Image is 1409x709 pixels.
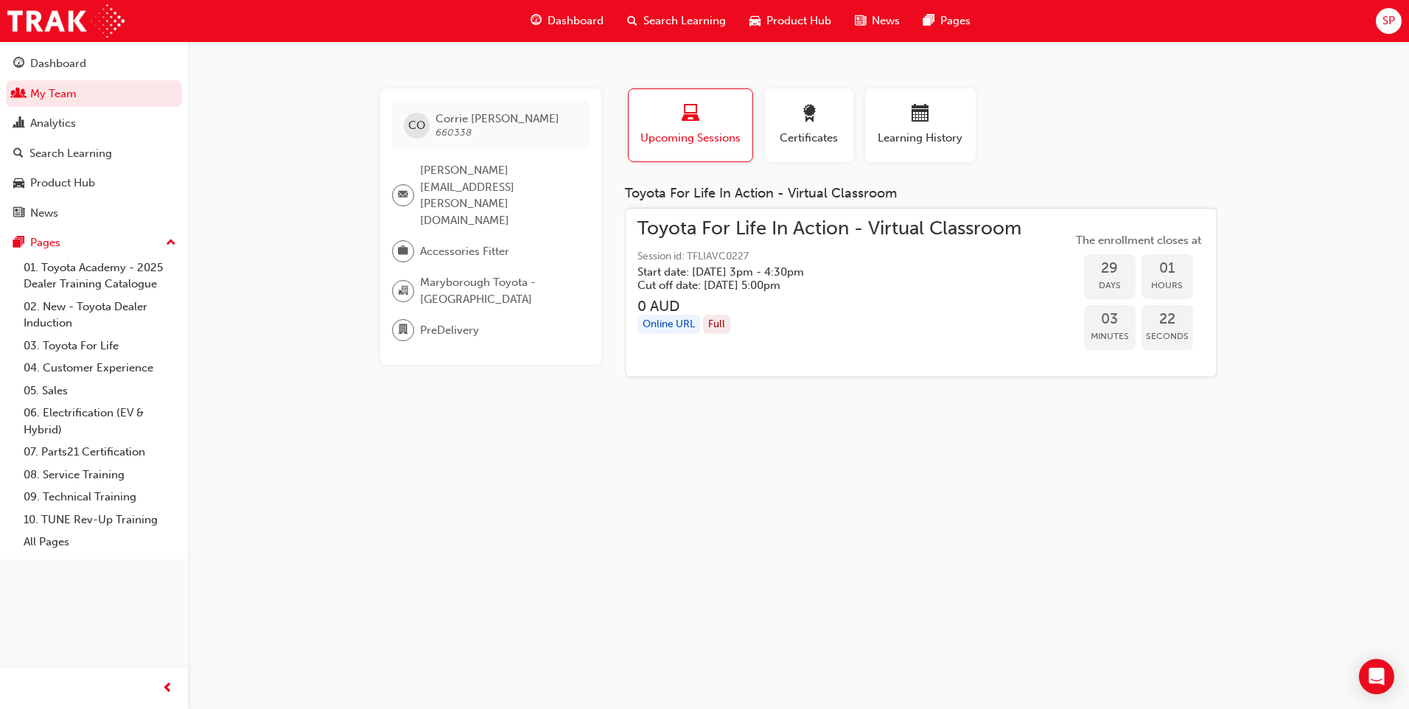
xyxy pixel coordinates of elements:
div: Open Intercom Messenger [1359,659,1394,694]
a: 06. Electrification (EV & Hybrid) [18,402,182,441]
a: 03. Toyota For Life [18,335,182,357]
h5: Start date: [DATE] 3pm - 4:30pm [637,265,998,279]
span: search-icon [627,12,637,30]
span: pages-icon [13,237,24,250]
span: 22 [1141,311,1193,328]
a: News [6,200,182,227]
div: Analytics [30,115,76,132]
span: SP [1382,13,1395,29]
span: guage-icon [531,12,542,30]
span: PreDelivery [420,322,479,339]
span: calendar-icon [912,105,929,125]
a: 01. Toyota Academy - 2025 Dealer Training Catalogue [18,256,182,296]
a: My Team [6,80,182,108]
span: Maryborough Toyota - [GEOGRAPHIC_DATA] [420,274,578,307]
span: [PERSON_NAME][EMAIL_ADDRESS][PERSON_NAME][DOMAIN_NAME] [420,162,578,228]
span: guage-icon [13,57,24,71]
span: Days [1084,277,1136,294]
button: DashboardMy TeamAnalyticsSearch LearningProduct HubNews [6,47,182,229]
span: Pages [940,13,971,29]
span: award-icon [800,105,818,125]
a: 09. Technical Training [18,486,182,509]
button: Learning History [865,88,976,162]
span: news-icon [13,207,24,220]
span: chart-icon [13,117,24,130]
div: Online URL [637,315,700,335]
button: Pages [6,229,182,256]
span: Search Learning [643,13,726,29]
img: Trak [7,4,125,38]
span: 29 [1084,260,1136,277]
a: 05. Sales [18,380,182,402]
button: Certificates [765,88,853,162]
a: car-iconProduct Hub [738,6,843,36]
a: guage-iconDashboard [519,6,615,36]
span: Product Hub [766,13,831,29]
span: Hours [1141,277,1193,294]
span: 01 [1141,260,1193,277]
span: 03 [1084,311,1136,328]
div: Full [703,315,730,335]
span: News [872,13,900,29]
a: Search Learning [6,140,182,167]
a: Analytics [6,110,182,137]
span: 660338 [436,126,472,139]
span: Toyota For Life In Action - Virtual Classroom [637,220,1021,237]
h5: Cut off date: [DATE] 5:00pm [637,279,998,292]
span: pages-icon [923,12,934,30]
span: Certificates [776,130,842,147]
div: Product Hub [30,175,95,192]
a: All Pages [18,531,182,553]
a: news-iconNews [843,6,912,36]
span: organisation-icon [398,282,408,301]
span: Minutes [1084,328,1136,345]
span: car-icon [749,12,761,30]
a: search-iconSearch Learning [615,6,738,36]
span: laptop-icon [682,105,699,125]
a: 08. Service Training [18,464,182,486]
span: Upcoming Sessions [640,130,741,147]
span: search-icon [13,147,24,161]
span: Corrie [PERSON_NAME] [436,112,559,125]
h3: 0 AUD [637,298,1021,315]
span: Learning History [876,130,965,147]
a: 07. Parts21 Certification [18,441,182,464]
a: Dashboard [6,50,182,77]
div: Search Learning [29,145,112,162]
a: 10. TUNE Rev-Up Training [18,509,182,531]
button: SP [1376,8,1402,34]
div: Dashboard [30,55,86,72]
a: 02. New - Toyota Dealer Induction [18,296,182,335]
span: department-icon [398,321,408,340]
div: Pages [30,234,60,251]
a: pages-iconPages [912,6,982,36]
span: car-icon [13,177,24,190]
a: Product Hub [6,170,182,197]
span: prev-icon [162,680,173,698]
span: up-icon [166,234,176,253]
button: Upcoming Sessions [628,88,753,162]
a: Toyota For Life In Action - Virtual ClassroomSession id: TFLIAVC0227Start date: [DATE] 3pm - 4:30... [637,220,1205,366]
span: Seconds [1141,328,1193,345]
span: email-icon [398,186,408,205]
span: news-icon [855,12,866,30]
span: CO [408,117,425,134]
a: 04. Customer Experience [18,357,182,380]
div: News [30,205,58,222]
span: The enrollment closes at [1072,232,1205,249]
span: Session id: TFLIAVC0227 [637,248,1021,265]
div: Toyota For Life In Action - Virtual Classroom [625,186,1217,202]
span: Accessories Fitter [420,243,509,260]
span: Dashboard [548,13,604,29]
span: briefcase-icon [398,242,408,261]
span: people-icon [13,88,24,101]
